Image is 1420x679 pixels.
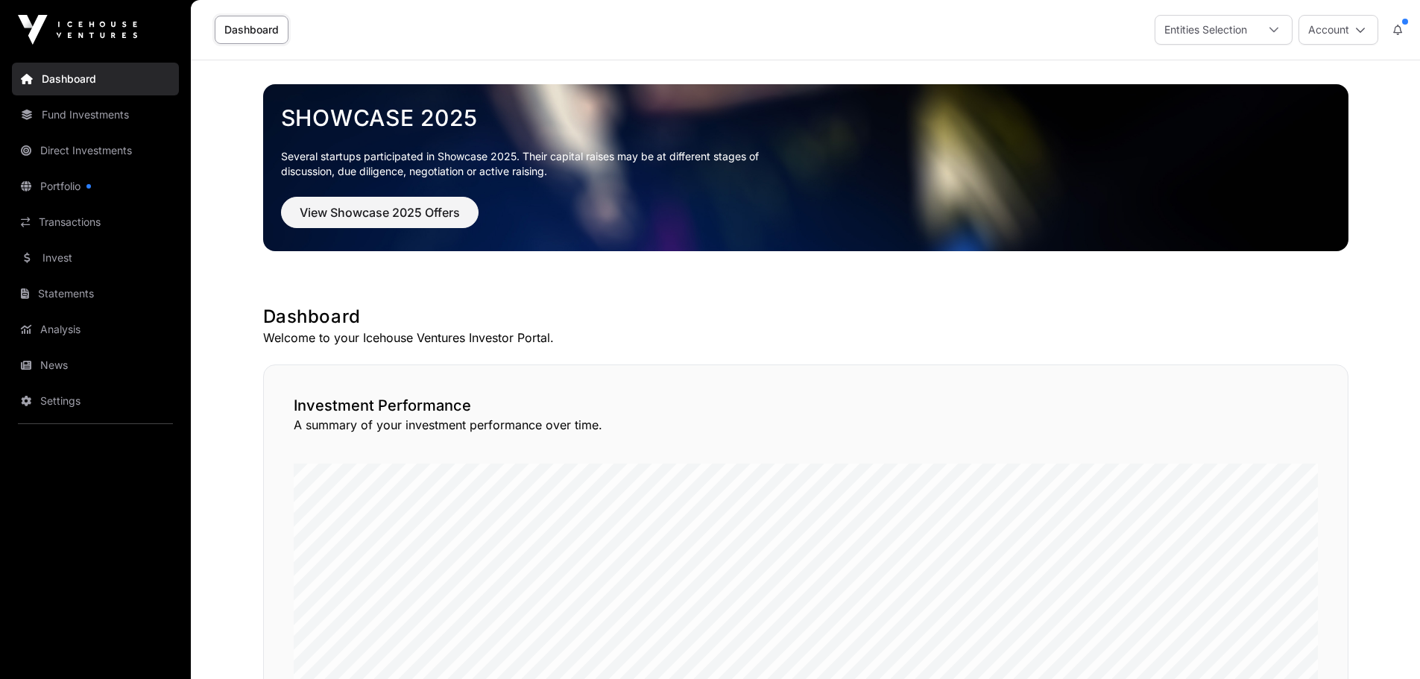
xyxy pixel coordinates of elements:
button: View Showcase 2025 Offers [281,197,479,228]
a: Direct Investments [12,134,179,167]
a: News [12,349,179,382]
h1: Dashboard [263,305,1348,329]
img: Showcase 2025 [263,84,1348,251]
a: Settings [12,385,179,417]
a: Statements [12,277,179,310]
a: Invest [12,241,179,274]
img: Icehouse Ventures Logo [18,15,137,45]
a: Transactions [12,206,179,239]
span: View Showcase 2025 Offers [300,203,460,221]
a: Dashboard [215,16,288,44]
a: Portfolio [12,170,179,203]
a: Fund Investments [12,98,179,131]
a: Analysis [12,313,179,346]
a: Showcase 2025 [281,104,1331,131]
div: Entities Selection [1155,16,1256,44]
p: Welcome to your Icehouse Ventures Investor Portal. [263,329,1348,347]
p: A summary of your investment performance over time. [294,416,1318,434]
p: Several startups participated in Showcase 2025. Their capital raises may be at different stages o... [281,149,782,179]
h2: Investment Performance [294,395,1318,416]
button: Account [1298,15,1378,45]
a: Dashboard [12,63,179,95]
a: View Showcase 2025 Offers [281,212,479,227]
